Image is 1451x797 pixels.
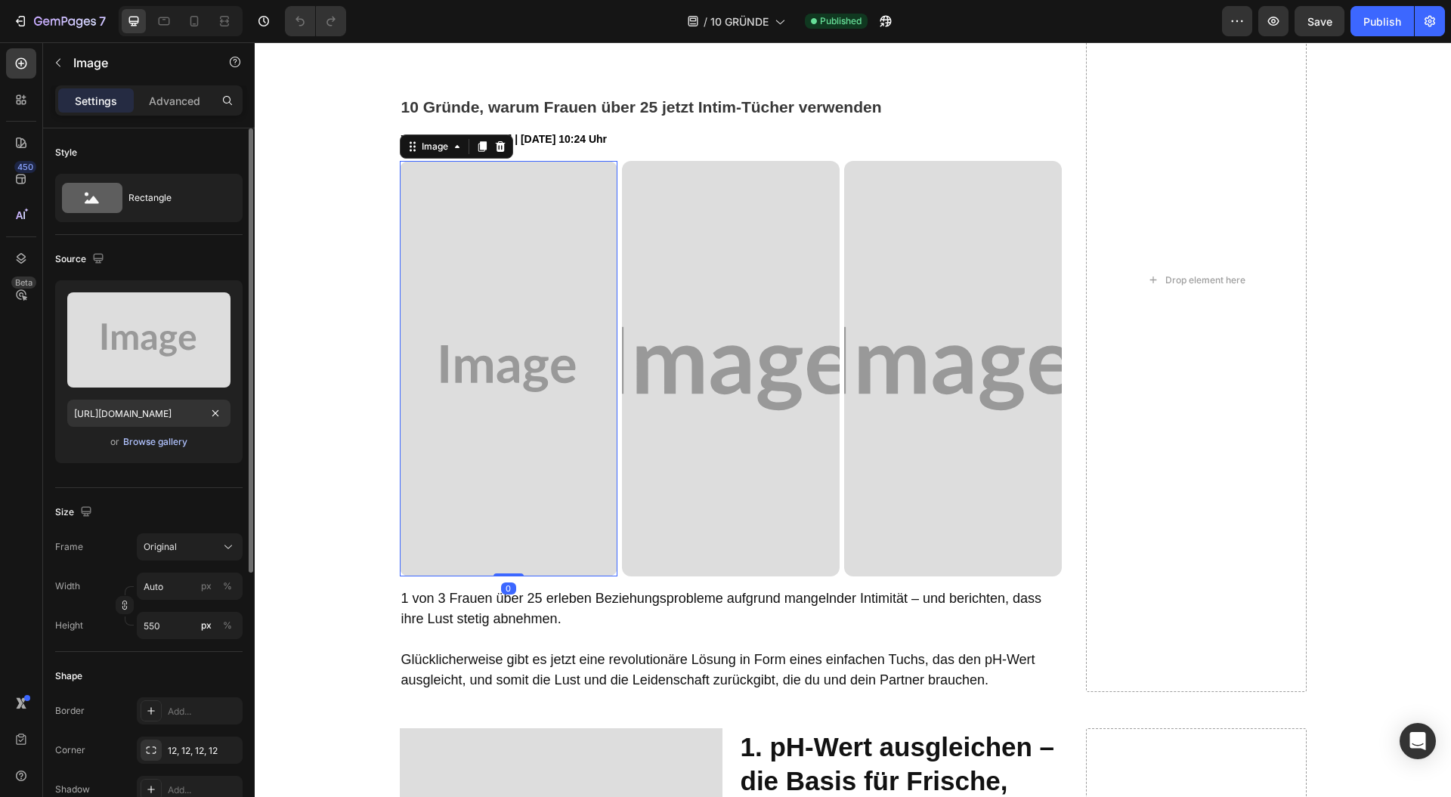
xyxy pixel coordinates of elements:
button: Publish [1350,6,1414,36]
div: Corner [55,743,85,757]
div: Open Intercom Messenger [1400,723,1436,759]
div: 450 [14,161,36,173]
button: % [197,616,215,635]
div: Publish [1363,14,1401,29]
span: or [110,433,119,451]
button: % [197,577,215,595]
div: Browse gallery [123,435,187,449]
div: Drop element here [911,232,991,244]
h2: 1 von 3 Frauen über 25 erleben Beziehungsprobleme aufgrund mangelnder Intimität – und berichten, ... [145,545,807,650]
img: 1080x1080 [367,119,585,534]
div: % [223,579,232,593]
label: Height [55,619,83,632]
div: Border [55,704,85,718]
div: Shape [55,669,82,683]
div: Beta [11,276,36,289]
div: Rectangle [128,181,221,215]
span: 10 GRÜNDE [710,14,769,29]
div: Shadow [55,783,90,796]
p: Advanced [149,93,200,109]
input: px% [137,573,243,600]
div: Source [55,249,107,270]
button: 7 [6,6,113,36]
img: preview-image [67,292,230,388]
p: 7 [99,12,106,30]
input: px% [137,612,243,639]
h2: 1. pH-Wert ausgleichen – die Basis für Frische, Wohlbefinden & Lust [484,686,807,792]
iframe: Design area [255,42,1451,797]
div: 12, 12, 12, 12 [168,744,239,758]
input: https://example.com/image.jpg [67,400,230,427]
button: Browse gallery [122,434,188,449]
button: px [218,616,237,635]
div: % [223,619,232,632]
span: Published [820,14,862,28]
div: px [201,619,212,632]
div: Undo/Redo [285,6,346,36]
div: Add... [168,705,239,718]
span: Original [144,540,177,554]
label: Width [55,579,80,593]
button: Original [137,533,243,561]
label: Frame [55,540,83,554]
button: Save [1295,6,1344,36]
div: Add... [168,783,239,797]
div: Style [55,146,77,159]
img: 1080x1080 [589,119,807,534]
button: px [218,577,237,595]
span: Save [1307,15,1332,28]
p: Image [73,54,202,72]
div: Size [55,502,95,523]
span: / [704,14,707,29]
p: Settings [75,93,117,109]
div: px [201,579,212,593]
